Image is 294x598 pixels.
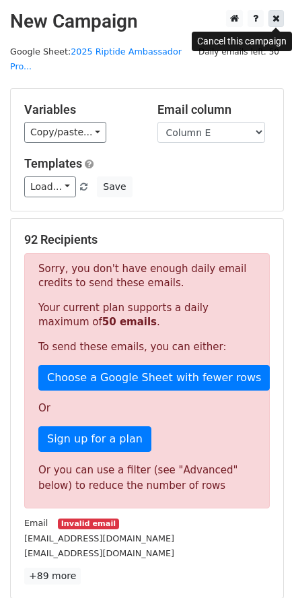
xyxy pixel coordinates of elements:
[24,533,174,543] small: [EMAIL_ADDRESS][DOMAIN_NAME]
[24,548,174,558] small: [EMAIL_ADDRESS][DOMAIN_NAME]
[102,316,157,328] strong: 50 emails
[38,401,256,416] p: Or
[38,262,256,290] p: Sorry, you don't have enough daily email credits to send these emails.
[24,568,81,585] a: +89 more
[38,463,256,493] div: Or you can use a filter (see "Advanced" below) to reduce the number of rows
[24,232,270,247] h5: 92 Recipients
[24,176,76,197] a: Load...
[10,46,182,72] a: 2025 Riptide Ambassador Pro...
[192,32,292,51] div: Cancel this campaign
[24,122,106,143] a: Copy/paste...
[38,365,270,391] a: Choose a Google Sheet with fewer rows
[194,46,284,57] a: Daily emails left: 50
[157,102,270,117] h5: Email column
[38,301,256,329] p: Your current plan supports a daily maximum of .
[24,518,48,528] small: Email
[58,519,118,530] small: Invalid email
[97,176,132,197] button: Save
[10,46,182,72] small: Google Sheet:
[10,10,284,33] h2: New Campaign
[24,102,137,117] h5: Variables
[227,533,294,598] iframe: Chat Widget
[24,156,82,170] a: Templates
[38,426,151,452] a: Sign up for a plan
[38,340,256,354] p: To send these emails, you can either:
